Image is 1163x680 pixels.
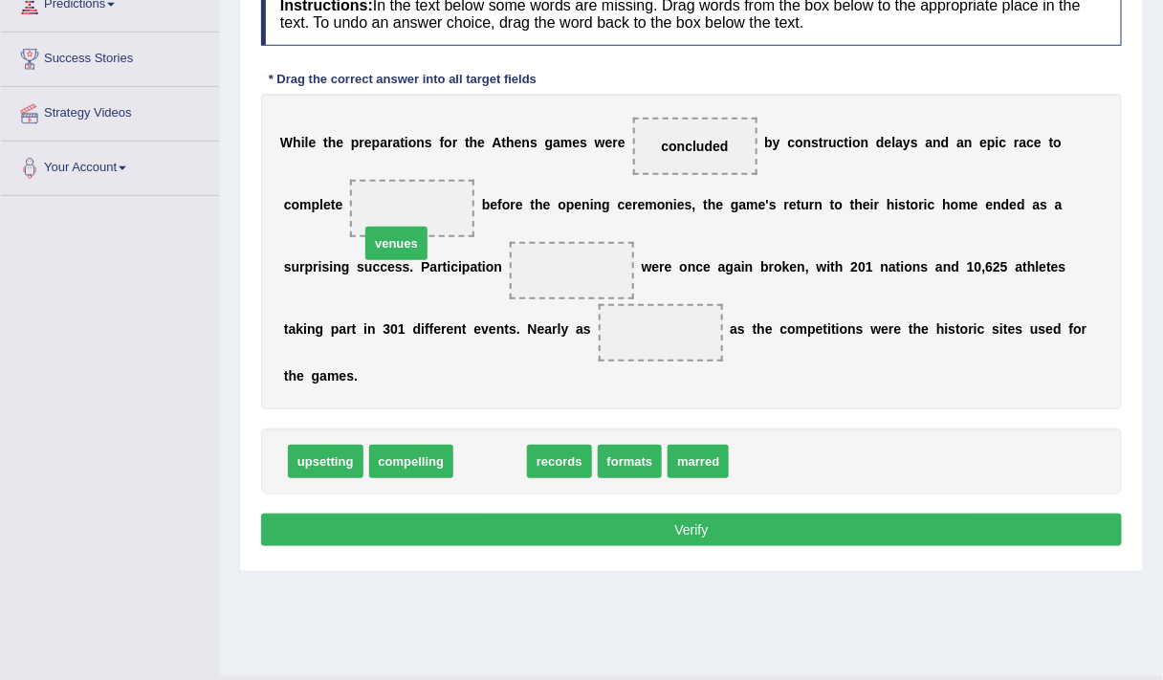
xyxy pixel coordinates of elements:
b: o [408,135,417,150]
b: n [417,135,426,150]
b: m [560,135,572,150]
b: N [528,321,538,337]
b: p [807,321,816,337]
b: d [941,135,950,150]
b: e [516,197,523,212]
b: e [625,197,633,212]
b: a [340,321,347,337]
b: W [280,135,293,150]
b: a [718,259,726,274]
b: g [341,259,350,274]
b: t [465,135,470,150]
div: * Drag the correct answer into all target fields [261,70,544,88]
b: h [1027,259,1036,274]
b: i [827,259,831,274]
b: n [881,259,889,274]
b: s [769,197,777,212]
b: n [861,135,869,150]
b: t [284,321,289,337]
b: e [447,321,454,337]
b: . [410,259,414,274]
b: e [652,259,660,274]
b: e [986,197,994,212]
b: e [703,259,711,274]
b: t [906,197,911,212]
b: 0 [858,259,866,274]
b: h [757,321,765,337]
b: f [497,197,502,212]
b: n [688,259,696,274]
b: o [502,197,511,212]
b: c [999,135,1007,150]
b: g [602,197,610,212]
b: i [741,259,745,274]
b: 1 [866,259,873,274]
b: t [845,135,849,150]
b: i [996,135,999,150]
b: i [848,135,852,150]
b: e [716,197,724,212]
b: r [346,321,351,337]
b: g [726,259,735,274]
b: A [492,135,501,150]
b: , [805,259,809,274]
b: s [1059,259,1066,274]
b: e [323,197,331,212]
b: e [515,135,522,150]
b: t [896,259,901,274]
b: t [1049,135,1054,150]
b: e [538,321,545,337]
b: s [357,259,364,274]
b: w [642,259,652,274]
b: , [692,197,696,212]
b: t [502,135,507,150]
b: g [316,321,324,337]
b: e [543,197,551,212]
b: t [462,321,467,337]
b: a [380,135,387,150]
b: h [708,197,716,212]
a: Strategy Videos [1,87,219,135]
b: r [769,259,774,274]
b: b [764,135,773,150]
b: i [318,259,322,274]
b: c [618,197,625,212]
b: 5 [1000,259,1008,274]
b: o [905,259,913,274]
button: Verify [261,514,1122,546]
b: c [928,197,935,212]
b: e [790,259,798,274]
b: s [284,259,292,274]
b: t [830,259,835,274]
b: i [895,197,899,212]
b: e [816,321,823,337]
b: e [309,135,317,150]
b: e [677,197,685,212]
b: t [1046,259,1051,274]
b: u [292,259,300,274]
b: ' [766,197,769,212]
b: a [471,259,478,274]
b: h [835,259,844,274]
b: o [911,197,919,212]
b: e [336,135,343,150]
b: i [458,259,462,274]
b: s [509,321,516,337]
b: a [545,321,553,337]
b: n [912,259,921,274]
span: concluded [662,139,729,154]
b: o [679,259,688,274]
b: P [421,259,429,274]
b: p [331,321,340,337]
span: Drop target [510,242,634,299]
b: s [685,197,692,212]
b: o [774,259,782,274]
b: c [380,259,387,274]
b: m [746,197,757,212]
a: Your Account [1,142,219,189]
b: r [809,197,814,212]
b: l [1036,259,1040,274]
b: h [293,135,301,150]
b: m [646,197,657,212]
b: t [850,197,855,212]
